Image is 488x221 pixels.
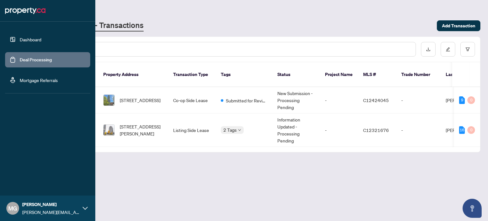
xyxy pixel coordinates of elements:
[8,204,17,213] span: MG
[272,62,320,87] th: Status
[396,114,441,147] td: -
[104,95,114,106] img: thumbnail-img
[467,96,475,104] div: 0
[120,123,163,137] span: [STREET_ADDRESS][PERSON_NAME]
[22,209,79,216] span: [PERSON_NAME][EMAIL_ADDRESS][DOMAIN_NAME]
[272,87,320,114] td: New Submission - Processing Pending
[463,199,482,218] button: Open asap
[363,97,389,103] span: C12424045
[459,96,465,104] div: 9
[216,62,272,87] th: Tags
[168,62,216,87] th: Transaction Type
[120,97,160,104] span: [STREET_ADDRESS]
[238,128,241,132] span: down
[104,125,114,135] img: thumbnail-img
[98,62,168,87] th: Property Address
[396,62,441,87] th: Trade Number
[441,42,455,57] button: edit
[320,114,358,147] td: -
[358,62,396,87] th: MLS #
[20,77,58,83] a: Mortgage Referrals
[22,201,79,208] span: [PERSON_NAME]
[465,47,470,52] span: filter
[421,42,436,57] button: download
[226,97,267,104] span: Submitted for Review
[460,42,475,57] button: filter
[168,87,216,114] td: Co-op Side Lease
[363,127,389,133] span: C12321676
[320,87,358,114] td: -
[396,87,441,114] td: -
[20,57,52,63] a: Deal Processing
[223,126,237,134] span: 2 Tags
[320,62,358,87] th: Project Name
[437,20,480,31] button: Add Transaction
[459,126,465,134] div: 16
[426,47,430,52] span: download
[272,114,320,147] td: Information Updated - Processing Pending
[467,126,475,134] div: 0
[446,47,450,52] span: edit
[442,21,475,31] span: Add Transaction
[20,37,41,42] a: Dashboard
[5,6,45,16] img: logo
[168,114,216,147] td: Listing Side Lease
